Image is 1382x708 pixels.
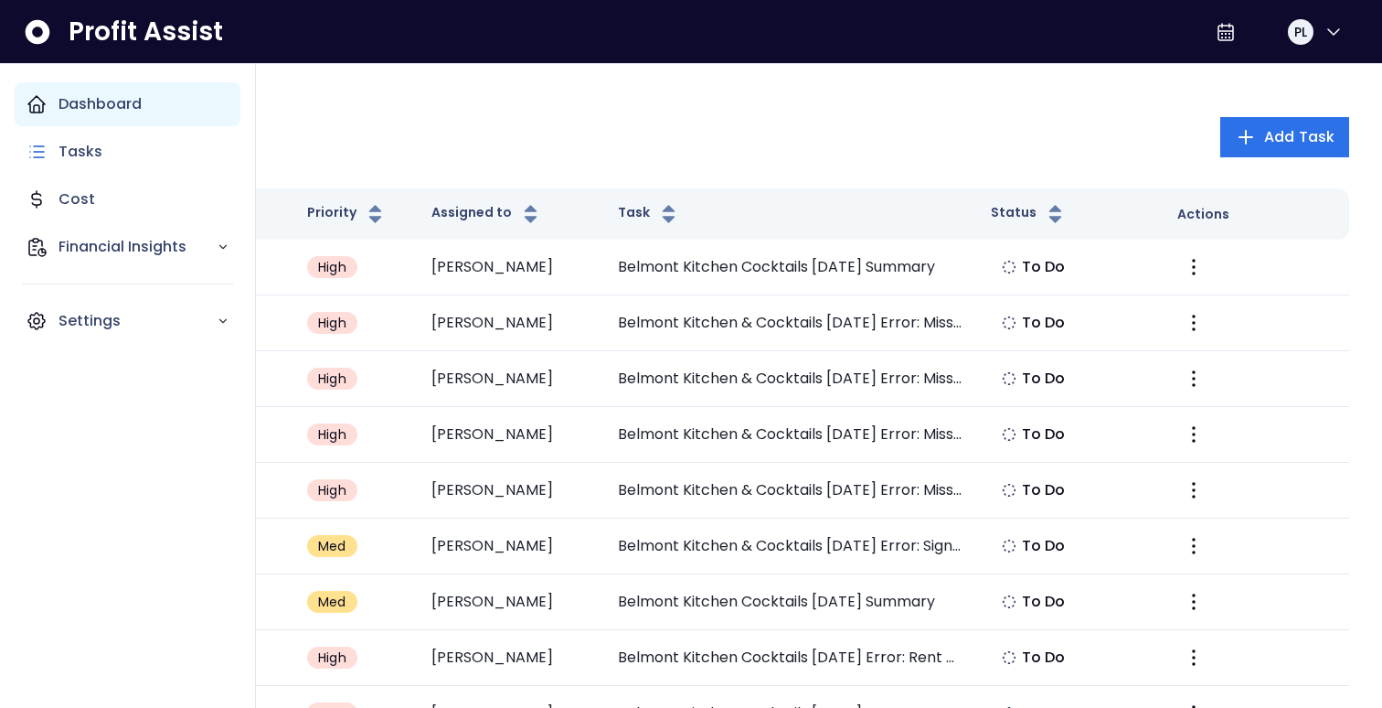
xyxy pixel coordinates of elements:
[1002,595,1016,609] img: Not yet Started
[417,519,603,574] td: [PERSON_NAME]
[1022,535,1066,557] span: To Do
[318,481,346,499] span: High
[417,463,603,519] td: [PERSON_NAME]
[1177,530,1210,563] button: More
[1022,647,1066,669] span: To Do
[603,407,976,463] td: Belmont Kitchen & Cocktails [DATE] Error: Missing Internet and Cable Expense
[318,314,346,332] span: High
[1002,427,1016,442] img: Not yet Started
[1022,368,1066,390] span: To Do
[58,188,95,210] p: Cost
[318,649,346,667] span: High
[1022,424,1066,445] span: To Do
[603,574,976,630] td: Belmont Kitchen Cocktails [DATE] Summary
[1220,117,1349,157] button: Add Task
[618,203,680,225] button: Task
[417,295,603,351] td: [PERSON_NAME]
[1002,260,1016,274] img: Not yet Started
[1264,126,1334,148] span: Add Task
[1002,650,1016,665] img: Not yet Started
[1002,539,1016,553] img: Not yet Started
[1177,362,1210,395] button: More
[417,240,603,295] td: [PERSON_NAME]
[1002,483,1016,498] img: Not yet Started
[69,16,223,48] span: Profit Assist
[1177,306,1210,339] button: More
[417,351,603,407] td: [PERSON_NAME]
[991,203,1067,225] button: Status
[1022,256,1066,278] span: To Do
[1022,312,1066,334] span: To Do
[431,203,542,225] button: Assigned to
[318,593,346,611] span: Med
[58,310,217,332] p: Settings
[58,236,217,258] p: Financial Insights
[1022,479,1066,501] span: To Do
[1002,371,1016,386] img: Not yet Started
[318,370,346,388] span: High
[417,407,603,463] td: [PERSON_NAME]
[417,574,603,630] td: [PERSON_NAME]
[58,141,102,163] p: Tasks
[1177,251,1210,284] button: More
[318,258,346,276] span: High
[1022,591,1066,613] span: To Do
[603,240,976,295] td: Belmont Kitchen Cocktails [DATE] Summary
[318,425,346,444] span: High
[603,519,976,574] td: Belmont Kitchen & Cocktails [DATE] Error: Significant Increase in Contract Cleaning
[318,537,346,555] span: Med
[58,93,142,115] p: Dashboard
[603,463,976,519] td: Belmont Kitchen & Cocktails [DATE] Error: Missing Food Sales Revenue
[307,203,387,225] button: Priority
[1294,23,1307,41] span: PL
[1177,474,1210,507] button: More
[603,295,976,351] td: Belmont Kitchen & Cocktails [DATE] Error: Missing Flowers and Decorations Expense
[1002,316,1016,330] img: Not yet Started
[1177,585,1210,618] button: More
[603,351,976,407] td: Belmont Kitchen & Cocktails [DATE] Error: Missing Staff Salaries and Wages
[603,630,976,686] td: Belmont Kitchen Cocktails [DATE] Error: Rent Fixed Significant Increase
[1163,188,1349,240] th: Actions
[1177,641,1210,674] button: More
[1177,418,1210,451] button: More
[417,630,603,686] td: [PERSON_NAME]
